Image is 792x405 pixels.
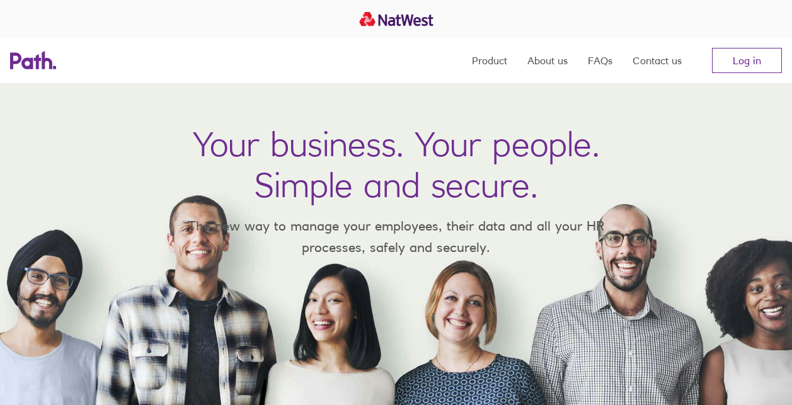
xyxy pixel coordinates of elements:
p: The new way to manage your employees, their data and all your HR processes, safely and securely. [169,215,623,258]
a: Product [472,38,507,83]
a: Contact us [633,38,682,83]
a: Log in [712,48,782,73]
a: FAQs [588,38,612,83]
a: About us [527,38,568,83]
h1: Your business. Your people. Simple and secure. [193,123,600,205]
